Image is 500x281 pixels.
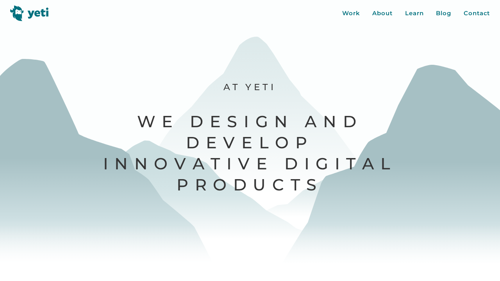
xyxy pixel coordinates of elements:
[405,9,424,18] a: Learn
[464,9,490,18] a: Contact
[102,82,397,93] p: At Yeti
[103,153,115,174] span: I
[10,5,49,21] img: Yeti logo
[380,153,397,174] span: l
[114,153,134,174] span: n
[342,9,360,18] a: Work
[372,9,393,18] a: About
[436,9,451,18] a: Blog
